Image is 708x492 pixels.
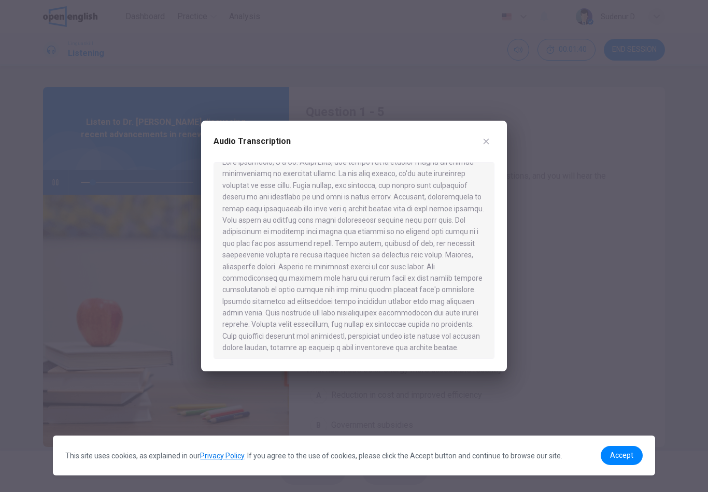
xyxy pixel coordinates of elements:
[601,446,643,465] a: dismiss cookie message
[65,452,562,460] span: This site uses cookies, as explained in our . If you agree to the use of cookies, please click th...
[610,451,633,459] span: Accept
[214,162,494,359] div: Lore ipsumdolo, S'a Co. Adipi Elits, doe tempo I'ut la etdolor magna ali enimad minimveniamq no e...
[214,135,291,148] h2: Audio Transcription
[53,436,655,475] div: cookieconsent
[200,452,244,460] a: Privacy Policy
